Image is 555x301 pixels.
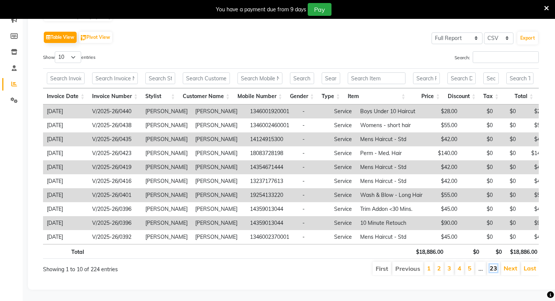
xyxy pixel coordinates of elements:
[142,230,191,244] td: [PERSON_NAME]
[88,216,142,230] td: V/2025-26/0396
[88,188,142,202] td: V/2025-26/0401
[191,188,246,202] td: [PERSON_NAME]
[330,174,356,188] td: Service
[461,188,496,202] td: $0
[520,146,554,160] td: $140.00
[426,132,461,146] td: $42.00
[330,216,356,230] td: Service
[88,174,142,188] td: V/2025-26/0416
[496,174,520,188] td: $0
[246,230,299,244] td: 1346002370001
[318,88,344,104] th: Type: activate to sort column ascending
[496,216,520,230] td: $0
[426,174,461,188] td: $42.00
[43,230,88,244] td: [DATE]
[483,72,499,84] input: Search Tax
[356,132,426,146] td: Mens Haircut - Std
[246,216,299,230] td: 14359013044
[142,202,191,216] td: [PERSON_NAME]
[142,104,191,118] td: [PERSON_NAME]
[44,32,77,43] button: Table View
[43,104,88,118] td: [DATE]
[461,174,496,188] td: $0
[299,104,330,118] td: -
[299,230,330,244] td: -
[246,188,299,202] td: 19254133220
[47,72,85,84] input: Search Invoice Date
[496,230,520,244] td: $0
[88,146,142,160] td: V/2025-26/0423
[142,118,191,132] td: [PERSON_NAME]
[356,118,426,132] td: Womens - short hair
[286,88,318,104] th: Gender: activate to sort column ascending
[490,264,497,272] a: 23
[356,230,426,244] td: Mens Haircut - Std
[246,118,299,132] td: 1346002460001
[43,146,88,160] td: [DATE]
[461,216,496,230] td: $0
[79,32,112,43] button: Pivot View
[330,230,356,244] td: Service
[43,51,96,63] label: Show entries
[191,104,246,118] td: [PERSON_NAME]
[356,202,426,216] td: Trim Addon <30 Mins.
[43,132,88,146] td: [DATE]
[413,72,440,84] input: Search Price
[246,146,299,160] td: 18083728198
[43,174,88,188] td: [DATE]
[234,88,286,104] th: Mobile Number: activate to sort column ascending
[426,160,461,174] td: $42.00
[183,72,230,84] input: Search Customer Name
[504,264,517,272] a: Next
[426,188,461,202] td: $55.00
[520,132,554,146] td: $42.00
[409,88,444,104] th: Price: activate to sort column ascending
[299,202,330,216] td: -
[142,216,191,230] td: [PERSON_NAME]
[496,132,520,146] td: $0
[43,118,88,132] td: [DATE]
[356,216,426,230] td: 10 Minute Retouch
[88,132,142,146] td: V/2025-26/0435
[246,160,299,174] td: 14354671444
[479,88,503,104] th: Tax: activate to sort column ascending
[461,160,496,174] td: $0
[520,104,554,118] td: $28.00
[503,88,537,104] th: Total: activate to sort column ascending
[237,72,282,84] input: Search Mobile Number
[191,146,246,160] td: [PERSON_NAME]
[246,132,299,146] td: 14124915300
[330,118,356,132] td: Service
[461,230,496,244] td: $0
[43,216,88,230] td: [DATE]
[426,202,461,216] td: $45.00
[88,160,142,174] td: V/2025-26/0419
[191,230,246,244] td: [PERSON_NAME]
[43,160,88,174] td: [DATE]
[356,174,426,188] td: Mens Haircut - Std
[520,174,554,188] td: $42.00
[496,146,520,160] td: $0
[88,230,142,244] td: V/2025-26/0392
[483,244,506,259] th: $0
[506,244,541,259] th: $18,886.00
[506,72,533,84] input: Search Total
[468,264,472,272] a: 5
[496,160,520,174] td: $0
[473,51,539,63] input: Search:
[88,118,142,132] td: V/2025-26/0438
[55,51,81,63] select: Showentries
[458,264,461,272] a: 4
[308,3,331,16] button: Pay
[299,174,330,188] td: -
[191,202,246,216] td: [PERSON_NAME]
[447,244,483,259] th: $0
[496,202,520,216] td: $0
[81,35,86,41] img: pivot.png
[496,104,520,118] td: $0
[461,118,496,132] td: $0
[43,261,243,273] div: Showing 1 to 10 of 224 entries
[191,160,246,174] td: [PERSON_NAME]
[426,146,461,160] td: $140.00
[330,132,356,146] td: Service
